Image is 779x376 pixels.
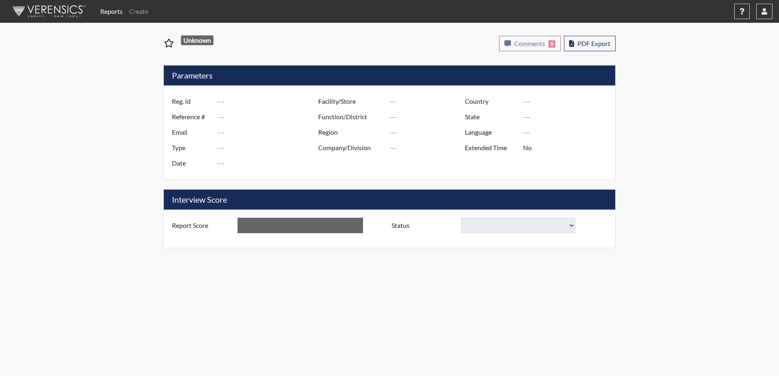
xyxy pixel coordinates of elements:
[514,39,545,47] span: Comments
[385,218,461,233] label: Status
[389,94,467,109] input: ---
[389,109,467,125] input: ---
[164,66,615,85] h5: Parameters
[312,140,389,155] label: Company/Division
[459,125,523,140] label: Language
[217,125,320,140] input: ---
[166,94,217,109] label: Reg. Id
[166,140,217,155] label: Type
[217,140,320,155] input: ---
[312,125,389,140] label: Region
[389,125,467,140] input: ---
[577,39,610,47] span: PDF Export
[523,94,613,109] input: ---
[217,155,320,171] input: ---
[238,218,363,233] input: ---
[523,109,613,125] input: ---
[312,94,389,109] label: Facility/Store
[217,94,320,109] input: ---
[181,35,214,45] span: Unknown
[97,3,126,20] a: Reports
[523,140,613,155] input: ---
[389,140,467,155] input: ---
[459,109,523,125] label: State
[523,125,613,140] input: ---
[312,109,389,125] label: Function/District
[217,109,320,125] input: ---
[459,94,523,109] label: Country
[126,3,152,20] a: Create
[548,40,555,48] span: 0
[166,155,217,171] label: Date
[499,36,561,51] button: Comments0
[459,140,523,155] label: Extended Time
[166,109,217,125] label: Reference #
[166,218,238,233] label: Report Score
[166,125,217,140] label: Email
[385,218,613,233] div: Document a decision to hire or decline a candiate
[564,36,616,51] button: PDF Export
[164,190,615,210] h5: Interview Score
